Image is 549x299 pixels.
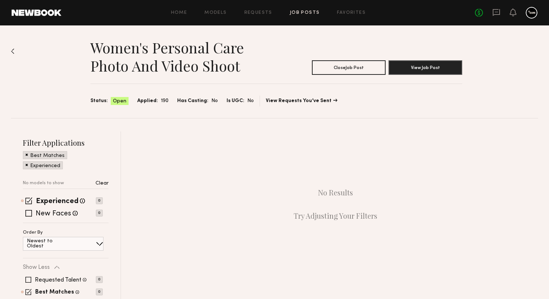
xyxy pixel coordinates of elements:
span: Has Casting: [177,97,208,105]
p: Try Adjusting Your Filters [294,211,377,220]
a: Requests [244,11,272,15]
span: 190 [161,97,168,105]
p: 0 [96,197,103,204]
span: No [247,97,254,105]
label: Best Matches [35,290,74,295]
img: Back to previous page [11,48,15,54]
h1: Women's Personal Care Photo and Video shoot [90,39,276,75]
span: Applied: [137,97,158,105]
span: Open [113,98,126,105]
a: Favorites [337,11,366,15]
label: Experienced [36,198,78,205]
span: No [211,97,218,105]
p: Best Matches [30,153,65,158]
label: Requested Talent [35,277,81,283]
p: 0 [96,276,103,283]
span: Status: [90,97,108,105]
a: Models [204,11,227,15]
button: View Job Post [389,60,462,75]
p: 0 [96,288,103,295]
a: View Requests You’ve Sent [266,98,337,104]
p: Show Less [23,264,50,270]
p: Newest to Oldest [27,239,70,249]
label: New Faces [36,210,71,218]
p: Experienced [30,163,60,169]
p: No models to show [23,181,64,186]
span: Is UGC: [227,97,244,105]
p: No Results [318,188,353,197]
p: Clear [95,181,109,186]
p: Order By [23,230,43,235]
h2: Filter Applications [23,138,109,148]
a: Job Posts [290,11,320,15]
button: CloseJob Post [312,60,386,75]
a: Home [171,11,187,15]
p: 0 [96,210,103,217]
